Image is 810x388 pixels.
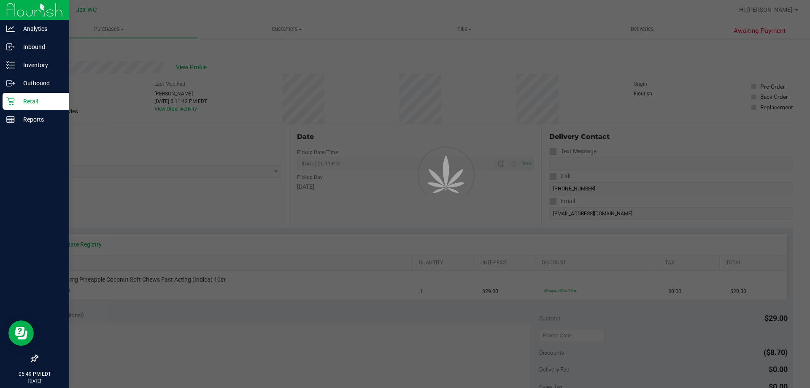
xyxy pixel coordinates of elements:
[6,61,15,69] inline-svg: Inventory
[15,96,65,106] p: Retail
[6,43,15,51] inline-svg: Inbound
[15,114,65,125] p: Reports
[6,97,15,106] inline-svg: Retail
[6,115,15,124] inline-svg: Reports
[15,60,65,70] p: Inventory
[15,78,65,88] p: Outbound
[4,378,65,384] p: [DATE]
[4,370,65,378] p: 06:49 PM EDT
[6,24,15,33] inline-svg: Analytics
[6,79,15,87] inline-svg: Outbound
[8,320,34,346] iframe: Resource center
[15,24,65,34] p: Analytics
[15,42,65,52] p: Inbound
